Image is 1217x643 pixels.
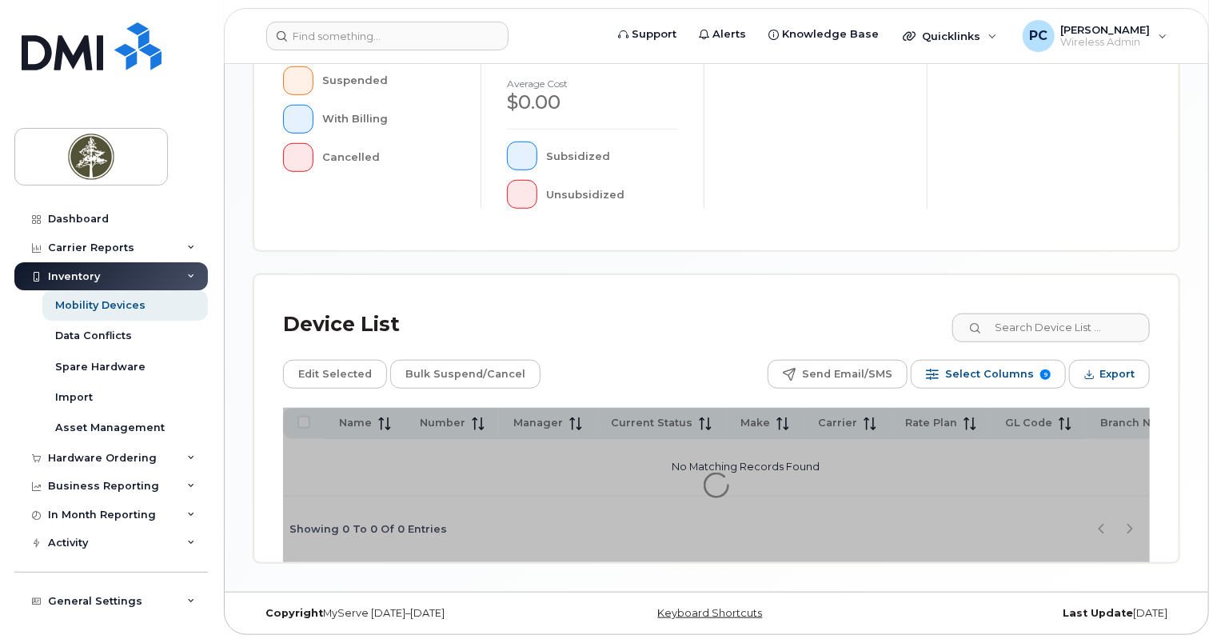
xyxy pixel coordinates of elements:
[266,22,509,50] input: Find something...
[1063,607,1133,619] strong: Last Update
[757,18,890,50] a: Knowledge Base
[1069,360,1150,389] button: Export
[547,180,679,209] div: Unsubsidized
[892,20,1008,52] div: Quicklinks
[507,78,678,89] h4: Average cost
[253,607,562,620] div: MyServe [DATE]–[DATE]
[922,30,980,42] span: Quicklinks
[1061,36,1151,49] span: Wireless Admin
[1012,20,1179,52] div: Paulina Cantos
[265,607,323,619] strong: Copyright
[871,607,1179,620] div: [DATE]
[298,362,372,386] span: Edit Selected
[1029,26,1047,46] span: PC
[507,89,678,116] div: $0.00
[323,105,456,134] div: With Billing
[802,362,892,386] span: Send Email/SMS
[283,304,400,345] div: Device List
[323,143,456,172] div: Cancelled
[1099,362,1135,386] span: Export
[952,314,1150,342] input: Search Device List ...
[283,360,387,389] button: Edit Selected
[658,607,763,619] a: Keyboard Shortcuts
[1040,369,1051,380] span: 9
[1061,23,1151,36] span: [PERSON_NAME]
[632,26,676,42] span: Support
[547,142,679,170] div: Subsidized
[323,66,456,95] div: Suspended
[712,26,746,42] span: Alerts
[688,18,757,50] a: Alerts
[405,362,525,386] span: Bulk Suspend/Cancel
[782,26,879,42] span: Knowledge Base
[911,360,1066,389] button: Select Columns 9
[768,360,908,389] button: Send Email/SMS
[607,18,688,50] a: Support
[390,360,541,389] button: Bulk Suspend/Cancel
[945,362,1034,386] span: Select Columns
